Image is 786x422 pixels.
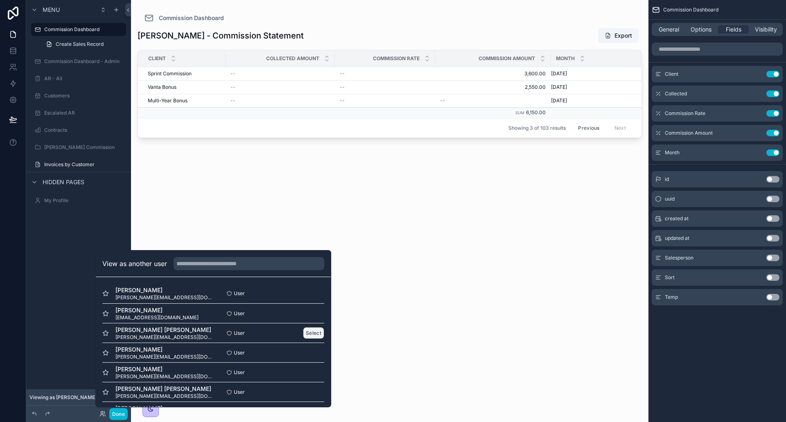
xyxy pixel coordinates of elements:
h2: View as another user [102,259,167,269]
label: Commission Dashboard - Admin [44,58,124,65]
label: Contracts [44,127,124,133]
span: [PERSON_NAME] [115,286,213,294]
span: Commission Amount [665,130,713,136]
span: -- [230,84,235,90]
a: Escalated AR [31,106,126,120]
label: Escalated AR [44,110,124,116]
span: User [234,369,245,376]
span: 3,600.00 [440,70,546,77]
a: My Profile [31,194,126,207]
a: AR - All [31,72,126,85]
a: Commission Dashboard [31,23,126,36]
span: Multi-Year Bonus [148,97,187,104]
span: [PERSON_NAME] [115,306,199,314]
span: [PERSON_NAME] [PERSON_NAME] [115,326,213,334]
label: [PERSON_NAME] Commission [44,144,124,151]
span: Fields [726,25,741,34]
span: Temp [665,294,678,300]
span: [PERSON_NAME][EMAIL_ADDRESS][DOMAIN_NAME] [115,334,213,341]
span: Hidden pages [43,178,84,186]
span: Client [148,55,166,62]
span: created at [665,215,689,222]
a: Contracts [31,124,126,137]
span: Commission Amount [479,55,535,62]
span: [DATE] [551,70,567,77]
span: User [234,310,245,317]
span: Sprint Commission [148,70,192,77]
button: Select [303,327,324,339]
a: [PERSON_NAME] Commission [31,141,126,154]
span: -- [340,84,345,90]
span: Commission Rate [373,55,420,62]
span: [DATE] [551,84,567,90]
span: uuid [665,196,675,202]
label: Commission Dashboard [44,26,121,33]
span: [PERSON_NAME][EMAIL_ADDRESS][DOMAIN_NAME] [115,354,213,360]
span: Commission Rate [665,110,705,117]
span: User [234,389,245,395]
span: [PERSON_NAME] [115,365,213,373]
label: AR - All [44,75,124,82]
a: Commission Dashboard [144,13,224,23]
span: -- [440,97,445,104]
span: [PERSON_NAME] [115,345,213,354]
span: Month [556,55,575,62]
span: Create Sales Record [56,41,104,47]
span: [PERSON_NAME] [PERSON_NAME] [115,385,213,393]
span: Showing 3 of 103 results [508,125,566,131]
button: Export [598,28,639,43]
a: Customers [31,89,126,102]
span: -- [230,97,235,104]
span: -- [340,97,345,104]
span: Commission Dashboard [663,7,718,13]
a: Commission Dashboard - Admin [31,55,126,68]
span: Client [665,71,678,77]
span: Collected [665,90,687,97]
span: 6,150.00 [526,109,546,115]
label: Invoices by Customer [44,161,124,168]
span: Collected Amount [266,55,319,62]
span: [DATE] [551,97,567,104]
button: Done [109,408,128,420]
a: Create Sales Record [41,38,126,51]
span: [PERSON_NAME] [115,404,213,413]
span: -- [230,70,235,77]
span: Sort [665,274,675,281]
span: Menu [43,6,60,14]
span: [PERSON_NAME][EMAIL_ADDRESS][DOMAIN_NAME] [115,393,213,399]
a: Invoices by Customer [31,158,126,171]
span: Month [665,149,680,156]
span: [EMAIL_ADDRESS][DOMAIN_NAME] [115,314,199,321]
span: 2,550.00 [440,84,546,90]
span: User [234,290,245,297]
span: Vanta Bonus [148,84,176,90]
span: Commission Dashboard [159,14,224,22]
span: Viewing as [PERSON_NAME] [29,394,97,401]
small: Sum [515,111,524,115]
label: Customers [44,93,124,99]
span: updated at [665,235,689,241]
h1: [PERSON_NAME] - Commission Statement [138,30,304,41]
span: User [234,330,245,336]
span: Salesperson [665,255,693,261]
span: id [665,176,669,183]
span: -- [340,70,345,77]
button: Previous [572,122,605,134]
span: [PERSON_NAME][EMAIL_ADDRESS][DOMAIN_NAME] [115,294,213,301]
span: General [659,25,679,34]
span: User [234,350,245,356]
label: My Profile [44,197,124,204]
span: Visibility [755,25,777,34]
span: Options [691,25,711,34]
span: [PERSON_NAME][EMAIL_ADDRESS][DOMAIN_NAME] [115,373,213,380]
